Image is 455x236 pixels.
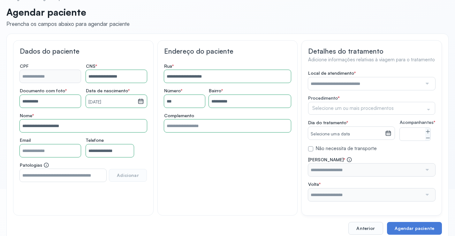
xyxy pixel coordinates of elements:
span: Complemento [164,113,194,118]
span: Patologias [20,162,49,168]
span: Local de atendimento [308,70,356,76]
button: Anterior [348,222,383,235]
p: Agendar paciente [6,6,130,18]
div: Preencha os campos abaixo para agendar paciente [6,20,130,27]
h4: Adicione informações relativas à viagem para o tratamento [308,57,435,63]
span: CNS [86,63,97,69]
span: Procedimento [308,95,338,101]
span: Bairro [209,88,223,94]
span: Data de nascimento [86,88,130,94]
span: Número [164,88,182,94]
span: Acompanhantes [400,120,435,125]
h3: Detalhes do tratamento [308,47,435,55]
span: Telefone [86,137,104,143]
h3: Endereço do paciente [164,47,291,55]
small: Selecione uma data [311,131,383,137]
span: [PERSON_NAME] [308,157,352,163]
label: Não necessita de transporte [316,146,377,152]
h3: Dados do paciente [20,47,147,55]
span: Email [20,137,31,143]
button: Adicionar [109,169,147,182]
span: Documento com foto [20,88,67,94]
button: Agendar paciente [387,222,442,235]
span: Dia do tratamento [308,120,348,126]
span: Rua [164,63,174,69]
small: [DATE] [88,99,135,105]
span: Nome [20,113,34,118]
span: CPF [20,63,29,69]
span: Volta [308,181,321,187]
span: Selecione um ou mais procedimentos [312,105,394,111]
